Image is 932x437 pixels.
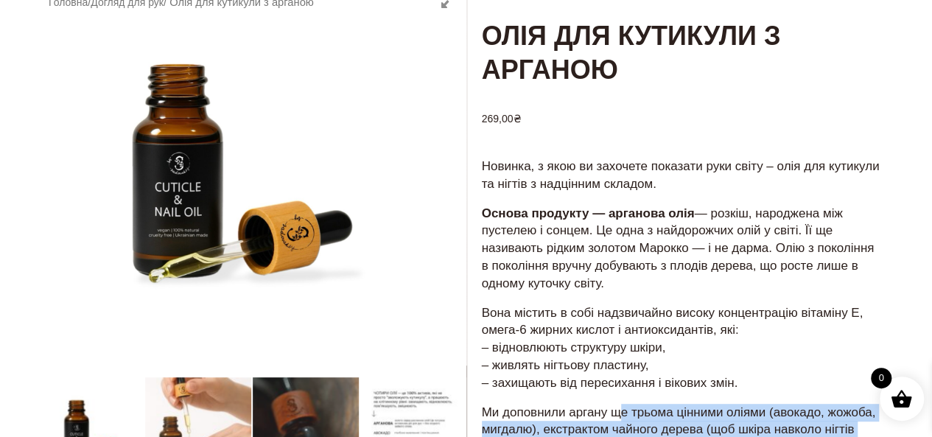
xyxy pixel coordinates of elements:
[482,158,881,193] p: Новинка, з якою ви захочете показати руки світу – олія для кутикули та нігтів з надцінним складом.
[871,368,891,388] span: 0
[482,113,522,125] bdi: 269,00
[482,304,881,392] p: Вона містить в собі надзвичайно високу концентрацію вітаміну E, омега-6 жирних кислот і антиоксид...
[513,113,521,125] span: ₴
[482,205,881,293] p: — розкіш, народжена між пустелею і сонцем. Це одна з найдорожчих олій у світі. Її ще називають рі...
[482,206,695,220] strong: Основа продукту — арганова олія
